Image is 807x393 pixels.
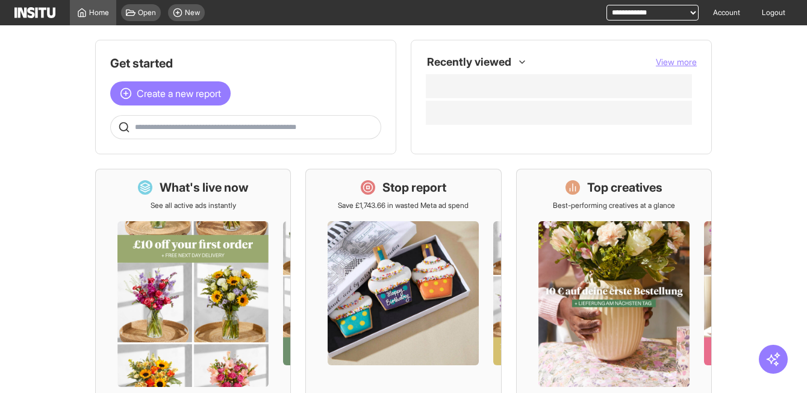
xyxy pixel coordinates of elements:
[137,86,221,101] span: Create a new report
[382,179,446,196] h1: Stop report
[138,8,156,17] span: Open
[553,201,675,210] p: Best-performing creatives at a glance
[14,7,55,18] img: Logo
[185,8,200,17] span: New
[338,201,469,210] p: Save £1,743.66 in wasted Meta ad spend
[110,81,231,105] button: Create a new report
[656,57,697,67] span: View more
[656,56,697,68] button: View more
[160,179,249,196] h1: What's live now
[110,55,381,72] h1: Get started
[587,179,662,196] h1: Top creatives
[89,8,109,17] span: Home
[151,201,236,210] p: See all active ads instantly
